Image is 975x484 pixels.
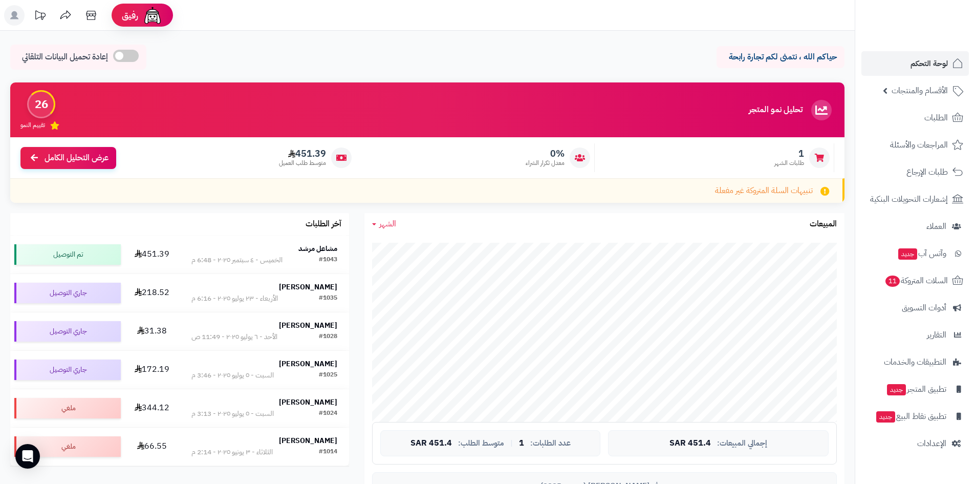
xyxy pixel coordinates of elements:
strong: [PERSON_NAME] [279,359,337,369]
span: المراجعات والأسئلة [890,138,948,152]
h3: المبيعات [810,220,837,229]
span: جديد [887,384,906,395]
a: الإعدادات [861,431,969,456]
span: | [510,439,513,447]
a: تحديثات المنصة [27,5,53,28]
span: الإعدادات [917,436,946,451]
a: لوحة التحكم [861,51,969,76]
strong: [PERSON_NAME] [279,397,337,408]
div: الخميس - ٤ سبتمبر ٢٠٢٥ - 6:48 م [191,255,283,265]
a: إشعارات التحويلات البنكية [861,187,969,212]
div: جاري التوصيل [14,360,121,380]
h3: تحليل نمو المتجر [749,106,803,115]
span: إشعارات التحويلات البنكية [870,192,948,206]
a: وآتس آبجديد [861,241,969,266]
span: تنبيهات السلة المتروكة غير مفعلة [715,185,813,197]
img: ai-face.png [142,5,163,26]
span: رفيق [122,9,138,22]
span: طلبات الإرجاع [906,165,948,179]
span: متوسط الطلب: [458,439,504,448]
div: الثلاثاء - ٣ يونيو ٢٠٢٥ - 2:14 م [191,447,273,457]
span: عدد الطلبات: [530,439,571,448]
a: تطبيق نقاط البيعجديد [861,404,969,429]
span: 451.4 SAR [669,439,711,448]
span: 11 [885,276,900,287]
div: ملغي [14,436,121,457]
div: Open Intercom Messenger [15,444,40,469]
div: #1025 [319,370,337,381]
strong: [PERSON_NAME] [279,282,337,292]
strong: [PERSON_NAME] [279,435,337,446]
a: عرض التحليل الكامل [20,147,116,169]
span: السلات المتروكة [884,273,948,288]
span: تطبيق نقاط البيع [875,409,946,424]
span: 0% [526,148,565,159]
span: التقارير [927,328,946,342]
span: 1 [774,148,804,159]
img: logo-2.png [905,26,965,47]
a: طلبات الإرجاع [861,160,969,184]
td: 218.52 [125,274,180,312]
div: #1035 [319,293,337,304]
span: العملاء [926,219,946,234]
div: #1043 [319,255,337,265]
div: جاري التوصيل [14,321,121,342]
div: ملغي [14,398,121,418]
span: إجمالي المبيعات: [717,439,767,448]
span: إعادة تحميل البيانات التلقائي [22,51,108,63]
td: 31.38 [125,312,180,350]
span: عرض التحليل الكامل [45,152,109,164]
span: طلبات الشهر [774,159,804,167]
td: 66.55 [125,428,180,466]
span: التطبيقات والخدمات [884,355,946,369]
a: الشهر [372,218,396,230]
span: الطلبات [924,111,948,125]
strong: مشاعل مرشد [298,243,337,254]
a: المراجعات والأسئلة [861,133,969,157]
a: تطبيق المتجرجديد [861,377,969,402]
div: #1024 [319,409,337,419]
td: 172.19 [125,351,180,389]
div: جاري التوصيل [14,283,121,303]
span: أدوات التسويق [902,301,946,315]
span: وآتس آب [897,246,946,261]
span: لوحة التحكم [911,56,948,71]
td: 451.39 [125,236,180,273]
div: السبت - ٥ يوليو ٢٠٢٥ - 3:13 م [191,409,274,419]
a: العملاء [861,214,969,239]
span: تقييم النمو [20,121,45,130]
p: حياكم الله ، نتمنى لكم تجارة رابحة [724,51,837,63]
strong: [PERSON_NAME] [279,320,337,331]
div: #1028 [319,332,337,342]
div: الأربعاء - ٢٣ يوليو ٢٠٢٥ - 6:16 م [191,293,278,304]
span: الأقسام والمنتجات [892,83,948,98]
div: تم التوصيل [14,244,121,265]
span: تطبيق المتجر [886,382,946,396]
div: السبت - ٥ يوليو ٢٠٢٥ - 3:46 م [191,370,274,381]
span: 1 [519,439,524,448]
h3: آخر الطلبات [306,220,341,229]
span: جديد [876,411,895,423]
a: التطبيقات والخدمات [861,350,969,374]
td: 344.12 [125,389,180,427]
span: جديد [898,248,917,260]
div: #1014 [319,447,337,457]
span: معدل تكرار الشراء [526,159,565,167]
span: متوسط طلب العميل [279,159,326,167]
a: السلات المتروكة11 [861,268,969,293]
a: أدوات التسويق [861,296,969,320]
span: 451.4 SAR [410,439,452,448]
span: الشهر [379,218,396,230]
a: التقارير [861,323,969,347]
a: الطلبات [861,106,969,130]
span: 451.39 [279,148,326,159]
div: الأحد - ٦ يوليو ٢٠٢٥ - 11:49 ص [191,332,277,342]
